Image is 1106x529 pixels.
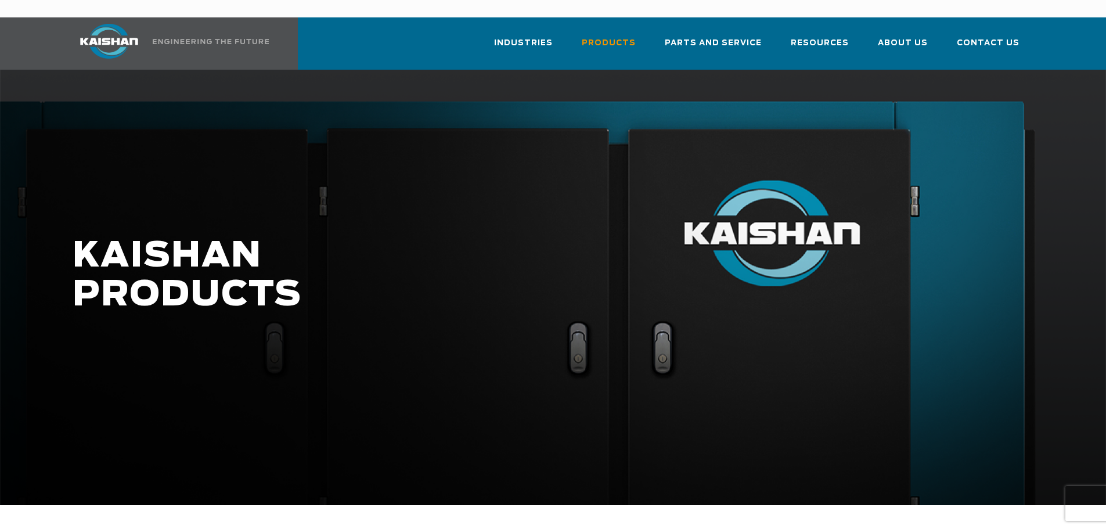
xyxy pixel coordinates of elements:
[665,37,762,50] span: Parts and Service
[957,37,1019,50] span: Contact Us
[582,28,636,67] a: Products
[665,28,762,67] a: Parts and Service
[582,37,636,50] span: Products
[66,17,271,70] a: Kaishan USA
[494,28,553,67] a: Industries
[878,28,928,67] a: About Us
[957,28,1019,67] a: Contact Us
[878,37,928,50] span: About Us
[791,37,849,50] span: Resources
[791,28,849,67] a: Resources
[494,37,553,50] span: Industries
[73,237,871,315] h1: KAISHAN PRODUCTS
[153,39,269,44] img: Engineering the future
[66,24,153,59] img: kaishan logo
